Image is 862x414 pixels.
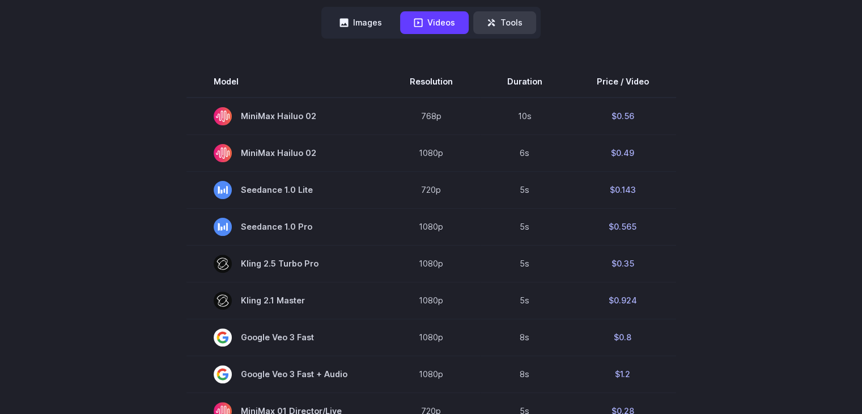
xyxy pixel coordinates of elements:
[214,292,355,310] span: Kling 2.1 Master
[480,171,570,208] td: 5s
[570,208,676,245] td: $0.565
[383,356,480,392] td: 1080p
[570,98,676,135] td: $0.56
[570,319,676,356] td: $0.8
[480,98,570,135] td: 10s
[383,245,480,282] td: 1080p
[570,356,676,392] td: $1.2
[383,282,480,319] td: 1080p
[480,245,570,282] td: 5s
[383,66,480,98] th: Resolution
[383,134,480,171] td: 1080p
[214,107,355,125] span: MiniMax Hailuo 02
[480,356,570,392] td: 8s
[214,181,355,199] span: Seedance 1.0 Lite
[480,319,570,356] td: 8s
[186,66,383,98] th: Model
[214,144,355,162] span: MiniMax Hailuo 02
[480,208,570,245] td: 5s
[570,134,676,171] td: $0.49
[383,98,480,135] td: 768p
[214,255,355,273] span: Kling 2.5 Turbo Pro
[480,66,570,98] th: Duration
[570,282,676,319] td: $0.924
[214,328,355,347] span: Google Veo 3 Fast
[480,134,570,171] td: 6s
[326,11,396,33] button: Images
[473,11,536,33] button: Tools
[570,66,676,98] th: Price / Video
[214,365,355,383] span: Google Veo 3 Fast + Audio
[214,218,355,236] span: Seedance 1.0 Pro
[383,208,480,245] td: 1080p
[383,319,480,356] td: 1080p
[480,282,570,319] td: 5s
[400,11,469,33] button: Videos
[383,171,480,208] td: 720p
[570,171,676,208] td: $0.143
[570,245,676,282] td: $0.35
